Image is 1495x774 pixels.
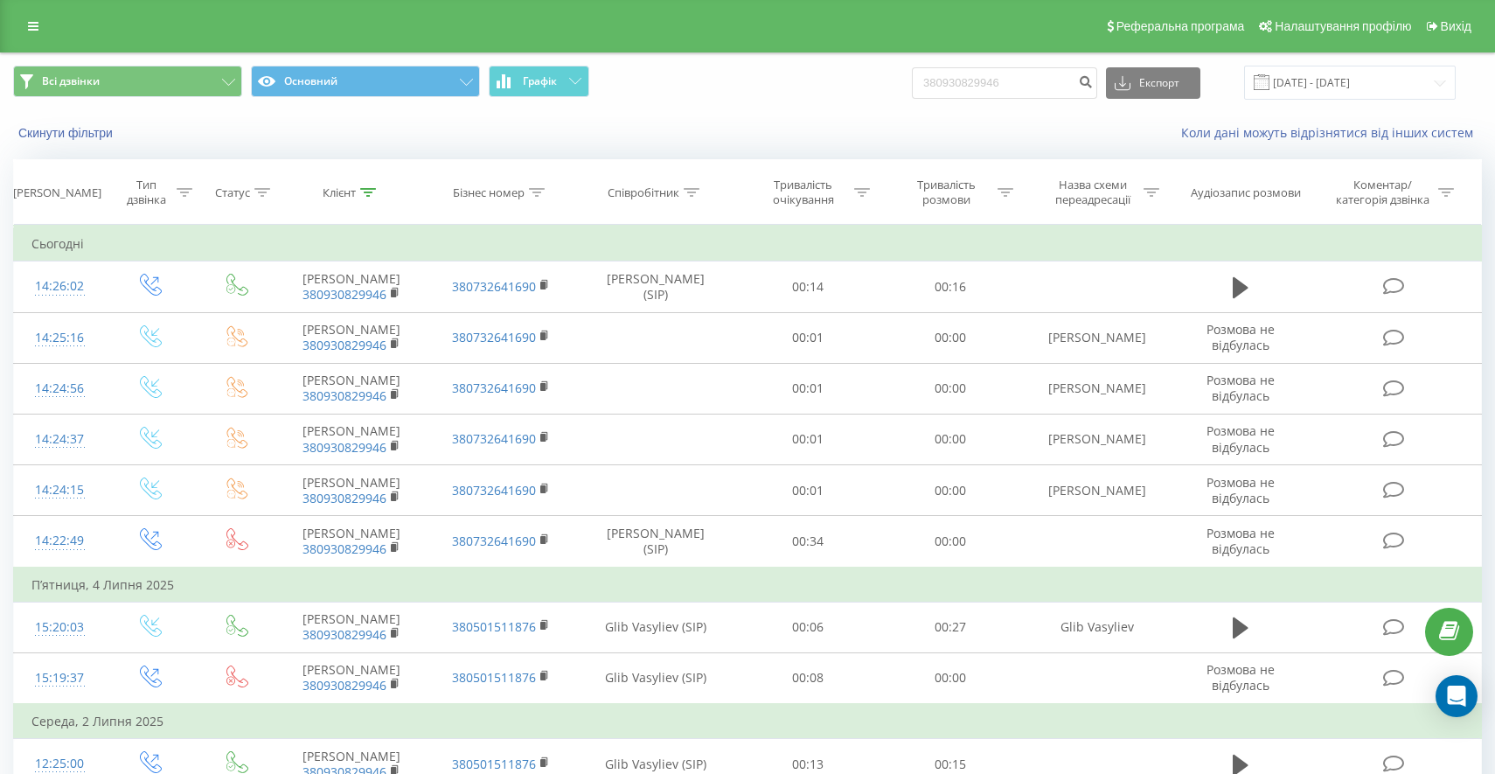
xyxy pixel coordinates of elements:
[1022,363,1171,414] td: [PERSON_NAME]
[1106,67,1200,99] button: Експорт
[575,516,736,568] td: [PERSON_NAME] (SIP)
[736,363,880,414] td: 00:01
[121,178,172,207] div: Тип дзвінка
[880,414,1023,464] td: 00:00
[302,490,386,506] a: 380930829946
[452,618,536,635] a: 380501511876
[302,439,386,456] a: 380930829946
[14,568,1482,603] td: П’ятниця, 4 Липня 2025
[1206,525,1275,557] span: Розмова не відбулась
[880,363,1023,414] td: 00:00
[277,516,426,568] td: [PERSON_NAME]
[453,185,525,200] div: Бізнес номер
[277,261,426,312] td: [PERSON_NAME]
[452,669,536,686] a: 380501511876
[14,227,1482,261] td: Сьогодні
[880,465,1023,516] td: 00:00
[736,602,880,652] td: 00:06
[452,533,536,549] a: 380732641690
[31,321,87,355] div: 14:25:16
[302,677,386,694] a: 380930829946
[1206,661,1275,694] span: Розмова не відбулась
[1022,414,1171,464] td: [PERSON_NAME]
[523,75,557,87] span: Графік
[1022,602,1171,652] td: Glib Vasyliev
[323,185,356,200] div: Клієнт
[13,125,122,141] button: Скинути фільтри
[736,516,880,568] td: 00:34
[215,185,250,200] div: Статус
[575,261,736,312] td: [PERSON_NAME] (SIP)
[1206,422,1275,455] span: Розмова не відбулась
[31,372,87,406] div: 14:24:56
[302,540,386,557] a: 380930829946
[251,66,480,97] button: Основний
[1436,675,1478,717] div: Open Intercom Messenger
[1332,178,1434,207] div: Коментар/категорія дзвінка
[1191,185,1301,200] div: Аудіозапис розмови
[452,278,536,295] a: 380732641690
[277,465,426,516] td: [PERSON_NAME]
[608,185,679,200] div: Співробітник
[302,387,386,404] a: 380930829946
[1206,372,1275,404] span: Розмова не відбулась
[1022,312,1171,363] td: [PERSON_NAME]
[277,312,426,363] td: [PERSON_NAME]
[756,178,850,207] div: Тривалість очікування
[1181,124,1482,141] a: Коли дані можуть відрізнятися вiд інших систем
[736,465,880,516] td: 00:01
[1022,465,1171,516] td: [PERSON_NAME]
[1116,19,1245,33] span: Реферальна програма
[452,482,536,499] a: 380732641690
[1046,178,1139,207] div: Назва схеми переадресації
[452,756,536,772] a: 380501511876
[880,602,1023,652] td: 00:27
[452,329,536,345] a: 380732641690
[1206,321,1275,353] span: Розмова не відбулась
[736,312,880,363] td: 00:01
[736,414,880,464] td: 00:01
[31,610,87,645] div: 15:20:03
[736,261,880,312] td: 00:14
[880,652,1023,704] td: 00:00
[575,652,736,704] td: Glib Vasyliev (SIP)
[1275,19,1411,33] span: Налаштування профілю
[277,602,426,652] td: [PERSON_NAME]
[302,626,386,643] a: 380930829946
[31,422,87,457] div: 14:24:37
[880,312,1023,363] td: 00:00
[1206,474,1275,506] span: Розмова не відбулась
[31,269,87,303] div: 14:26:02
[42,74,100,88] span: Всі дзвінки
[1441,19,1471,33] span: Вихід
[912,67,1097,99] input: Пошук за номером
[13,66,242,97] button: Всі дзвінки
[277,414,426,464] td: [PERSON_NAME]
[736,652,880,704] td: 00:08
[575,602,736,652] td: Glib Vasyliev (SIP)
[277,652,426,704] td: [PERSON_NAME]
[900,178,993,207] div: Тривалість розмови
[452,430,536,447] a: 380732641690
[14,704,1482,739] td: Середа, 2 Липня 2025
[880,516,1023,568] td: 00:00
[302,286,386,303] a: 380930829946
[31,524,87,558] div: 14:22:49
[31,473,87,507] div: 14:24:15
[452,380,536,396] a: 380732641690
[489,66,589,97] button: Графік
[31,661,87,695] div: 15:19:37
[277,363,426,414] td: [PERSON_NAME]
[880,261,1023,312] td: 00:16
[302,337,386,353] a: 380930829946
[13,185,101,200] div: [PERSON_NAME]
